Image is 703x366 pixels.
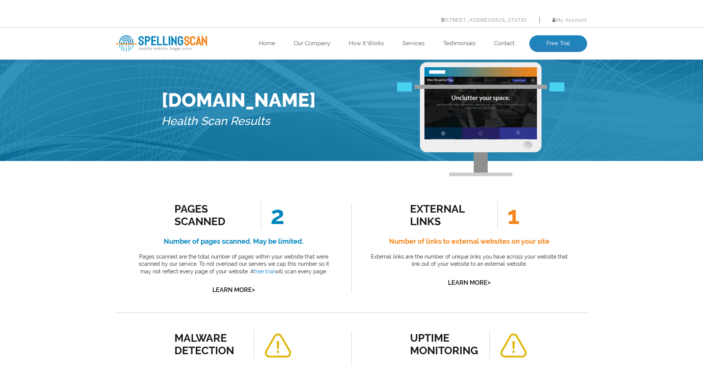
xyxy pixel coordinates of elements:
img: Free Website Analysis [424,77,537,139]
img: Free Webiste Analysis [420,62,541,176]
span: 2 [261,201,285,230]
p: Pages scanned are the total number of pages within your website that were scanned by our service.... [133,253,334,276]
a: Free Trial [529,35,587,52]
a: Learn More> [448,279,491,286]
div: external links [410,203,479,228]
a: Learn More> [212,286,255,293]
img: spellingScan [116,35,207,52]
span: 1 [497,201,519,230]
span: > [488,277,491,288]
img: Free Webiste Analysis [397,111,564,120]
span: > [252,284,255,295]
h4: Number of pages scanned. May be limited. [133,235,334,248]
h4: Number of links to external websites on your site [369,235,570,248]
h5: Health Scan Results [161,111,316,131]
div: Pages Scanned [174,203,243,228]
h1: [DOMAIN_NAME] [161,89,316,111]
a: free trial [254,268,275,274]
img: alert [499,333,527,358]
div: uptime monitoring [410,332,479,357]
div: malware detection [174,332,243,357]
p: External links are the number of unique links you have across your website that link out of your ... [369,253,570,268]
img: alert [264,333,292,358]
